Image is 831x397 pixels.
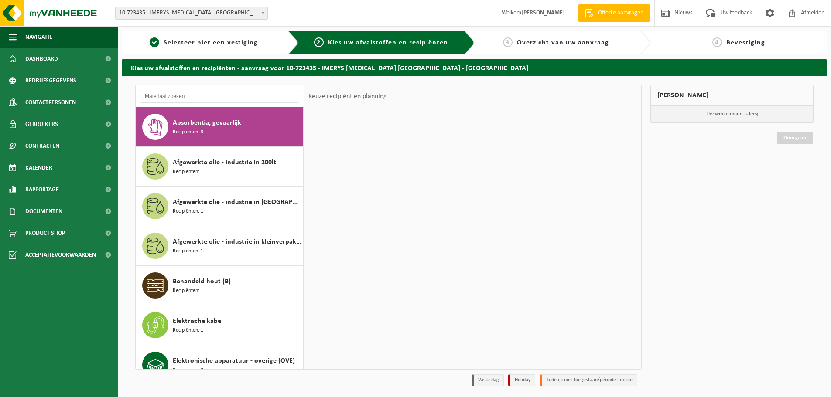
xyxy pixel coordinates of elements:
p: Uw winkelmand is leeg [651,106,813,122]
span: Documenten [25,200,62,222]
span: Behandeld hout (B) [173,276,231,287]
span: Recipiënten: 1 [173,168,203,176]
span: Offerte aanvragen [596,9,646,17]
span: Elektronische apparatuur - overige (OVE) [173,356,295,366]
span: Bevestiging [726,39,765,46]
span: Recipiënten: 1 [173,326,203,335]
span: Absorbentia, gevaarlijk [173,118,241,128]
span: Navigatie [25,26,52,48]
span: Recipiënten: 2 [173,366,203,374]
button: Elektrische kabel Recipiënten: 1 [136,305,304,345]
span: 10-723435 - IMERYS TALC BELGIUM - GENT [116,7,267,19]
div: [PERSON_NAME] [650,85,814,106]
span: 4 [712,37,722,47]
a: Doorgaan [777,132,813,144]
li: Vaste dag [472,374,504,386]
span: Kalender [25,157,52,179]
span: Contactpersonen [25,92,76,113]
span: 1 [150,37,159,47]
span: Recipiënten: 1 [173,207,203,216]
button: Elektronische apparatuur - overige (OVE) Recipiënten: 2 [136,345,304,385]
span: Acceptatievoorwaarden [25,244,96,266]
span: Contracten [25,135,59,157]
div: Keuze recipiënt en planning [304,85,391,107]
h2: Kies uw afvalstoffen en recipiënten - aanvraag voor 10-723435 - IMERYS [MEDICAL_DATA] [GEOGRAPHIC... [122,59,827,76]
li: Holiday [508,374,535,386]
button: Behandeld hout (B) Recipiënten: 1 [136,266,304,305]
span: Afgewerkte olie - industrie in 200lt [173,157,276,168]
span: Afgewerkte olie - industrie in kleinverpakking [173,237,301,247]
span: Selecteer hier een vestiging [164,39,258,46]
span: Recipiënten: 3 [173,128,203,136]
span: Dashboard [25,48,58,70]
span: Product Shop [25,222,65,244]
span: Afgewerkte olie - industrie in [GEOGRAPHIC_DATA] [173,197,301,207]
li: Tijdelijk niet toegestaan/période limitée [540,374,637,386]
span: Gebruikers [25,113,58,135]
span: Recipiënten: 1 [173,247,203,255]
span: Overzicht van uw aanvraag [517,39,609,46]
span: Rapportage [25,179,59,200]
button: Absorbentia, gevaarlijk Recipiënten: 3 [136,107,304,147]
span: 10-723435 - IMERYS TALC BELGIUM - GENT [115,7,268,20]
span: 2 [314,37,324,47]
span: Recipiënten: 1 [173,287,203,295]
button: Afgewerkte olie - industrie in kleinverpakking Recipiënten: 1 [136,226,304,266]
button: Afgewerkte olie - industrie in [GEOGRAPHIC_DATA] Recipiënten: 1 [136,187,304,226]
span: Bedrijfsgegevens [25,70,76,92]
a: 1Selecteer hier een vestiging [127,37,281,48]
span: Elektrische kabel [173,316,223,326]
a: Offerte aanvragen [578,4,650,22]
span: Kies uw afvalstoffen en recipiënten [328,39,448,46]
button: Afgewerkte olie - industrie in 200lt Recipiënten: 1 [136,147,304,187]
span: 3 [503,37,513,47]
strong: [PERSON_NAME] [521,10,565,16]
input: Materiaal zoeken [140,90,299,103]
